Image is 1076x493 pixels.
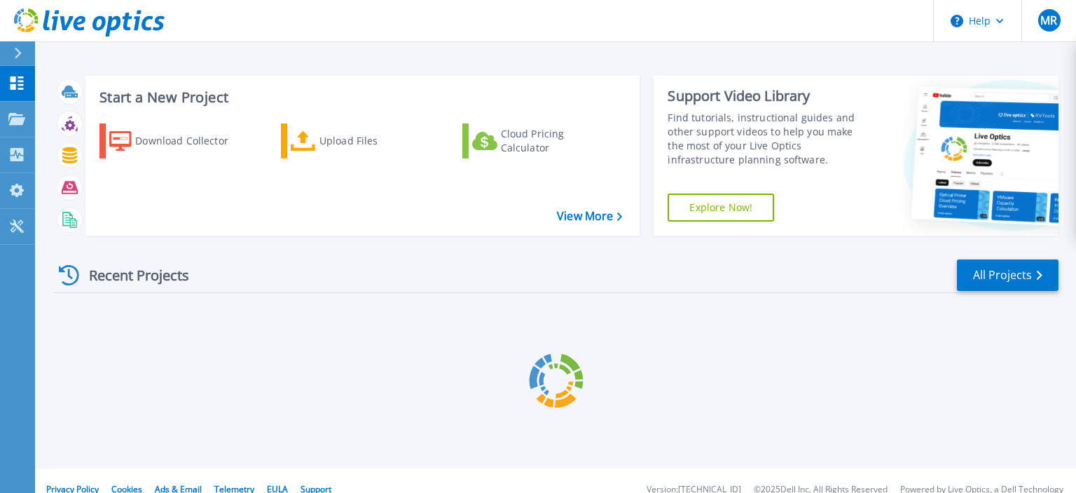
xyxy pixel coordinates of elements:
[668,87,871,105] div: Support Video Library
[668,111,871,167] div: Find tutorials, instructional guides and other support videos to help you make the most of your L...
[54,258,208,292] div: Recent Projects
[668,194,774,222] a: Explore Now!
[281,123,437,158] a: Upload Files
[135,127,247,155] div: Download Collector
[1040,15,1057,26] span: MR
[319,127,432,155] div: Upload Files
[99,90,622,105] h3: Start a New Project
[501,127,613,155] div: Cloud Pricing Calculator
[957,259,1058,291] a: All Projects
[99,123,256,158] a: Download Collector
[557,210,622,223] a: View More
[462,123,619,158] a: Cloud Pricing Calculator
